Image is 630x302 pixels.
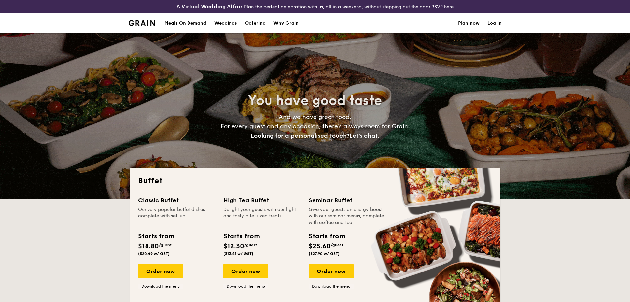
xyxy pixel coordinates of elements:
span: /guest [159,243,172,247]
span: $12.30 [223,242,244,250]
div: Starts from [309,231,345,241]
span: ($13.41 w/ GST) [223,251,253,256]
div: Meals On Demand [164,13,206,33]
a: Weddings [210,13,241,33]
span: You have good taste [248,93,382,109]
a: RSVP here [431,4,454,10]
div: Seminar Buffet [309,196,386,205]
span: /guest [244,243,257,247]
div: Order now [309,264,354,278]
span: ($27.90 w/ GST) [309,251,340,256]
a: Download the menu [309,284,354,289]
h1: Catering [245,13,266,33]
div: Delight your guests with our light and tasty bite-sized treats. [223,206,301,226]
span: ($20.49 w/ GST) [138,251,170,256]
h4: A Virtual Wedding Affair [176,3,243,11]
span: $18.80 [138,242,159,250]
span: And we have great food. For every guest and any occasion, there’s always room for Grain. [221,113,410,139]
img: Grain [129,20,155,26]
a: Download the menu [138,284,183,289]
div: Give your guests an energy boost with our seminar menus, complete with coffee and tea. [309,206,386,226]
span: Let's chat. [349,132,379,139]
div: Weddings [214,13,237,33]
div: High Tea Buffet [223,196,301,205]
a: Why Grain [270,13,303,33]
h2: Buffet [138,176,492,186]
div: Our very popular buffet dishes, complete with set-up. [138,206,215,226]
a: Download the menu [223,284,268,289]
a: Meals On Demand [160,13,210,33]
div: Starts from [223,231,259,241]
a: Logotype [129,20,155,26]
a: Log in [487,13,502,33]
div: Starts from [138,231,174,241]
a: Plan now [458,13,480,33]
span: /guest [331,243,343,247]
span: Looking for a personalised touch? [251,132,349,139]
div: Plan the perfect celebration with us, all in a weekend, without stepping out the door. [125,3,506,11]
div: Order now [138,264,183,278]
div: Why Grain [273,13,299,33]
span: $25.60 [309,242,331,250]
a: Catering [241,13,270,33]
div: Order now [223,264,268,278]
div: Classic Buffet [138,196,215,205]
